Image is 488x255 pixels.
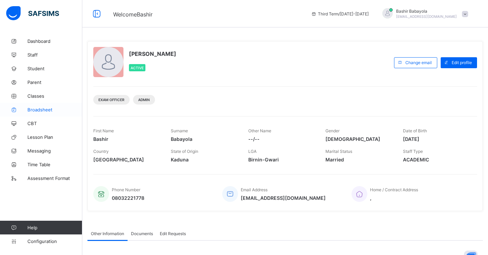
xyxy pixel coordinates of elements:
span: Welcome Bashir [113,11,153,18]
span: Change email [405,60,432,65]
span: [DATE] [403,136,470,142]
span: LGA [248,149,257,154]
span: Admin [138,98,150,102]
span: [EMAIL_ADDRESS][DOMAIN_NAME] [241,195,326,201]
span: Exam Officer [98,98,124,102]
span: session/term information [311,11,369,16]
span: Date of Birth [403,128,427,133]
span: Documents [131,231,153,236]
div: BashirBabayola [376,8,472,20]
span: State of Origin [171,149,198,154]
span: Gender [325,128,340,133]
span: Dashboard [27,38,82,44]
span: Edit Requests [160,231,186,236]
span: Married [325,157,393,162]
span: Broadsheet [27,107,82,112]
span: Other Information [91,231,124,236]
span: Lesson Plan [27,134,82,140]
span: [GEOGRAPHIC_DATA] [93,157,160,162]
span: Edit profile [452,60,472,65]
span: Parent [27,80,82,85]
span: Country [93,149,109,154]
span: Bashir [93,136,160,142]
span: Classes [27,93,82,99]
span: Birnin-Gwari [248,157,316,162]
span: [EMAIL_ADDRESS][DOMAIN_NAME] [396,14,457,19]
span: Messaging [27,148,82,154]
span: Assessment Format [27,175,82,181]
span: Home / Contract Address [370,187,418,192]
span: Bashir Babayola [396,9,457,14]
span: Active [131,66,144,70]
span: , [370,195,418,201]
span: Time Table [27,162,82,167]
span: Email Address [241,187,267,192]
span: Other Name [248,128,271,133]
span: ACADEMIC [403,157,470,162]
span: First Name [93,128,114,133]
button: Open asap [461,231,481,252]
span: Configuration [27,239,82,244]
span: Surname [171,128,188,133]
img: safsims [6,6,59,21]
span: 08032221778 [112,195,144,201]
span: Babayola [171,136,238,142]
span: CBT [27,121,82,126]
span: Marital Status [325,149,352,154]
span: Kaduna [171,157,238,162]
span: Staff Type [403,149,423,154]
span: [PERSON_NAME] [129,50,176,57]
span: Help [27,225,82,230]
span: --/-- [248,136,316,142]
span: Student [27,66,82,71]
span: Phone Number [112,187,140,192]
span: [DEMOGRAPHIC_DATA] [325,136,393,142]
span: Staff [27,52,82,58]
